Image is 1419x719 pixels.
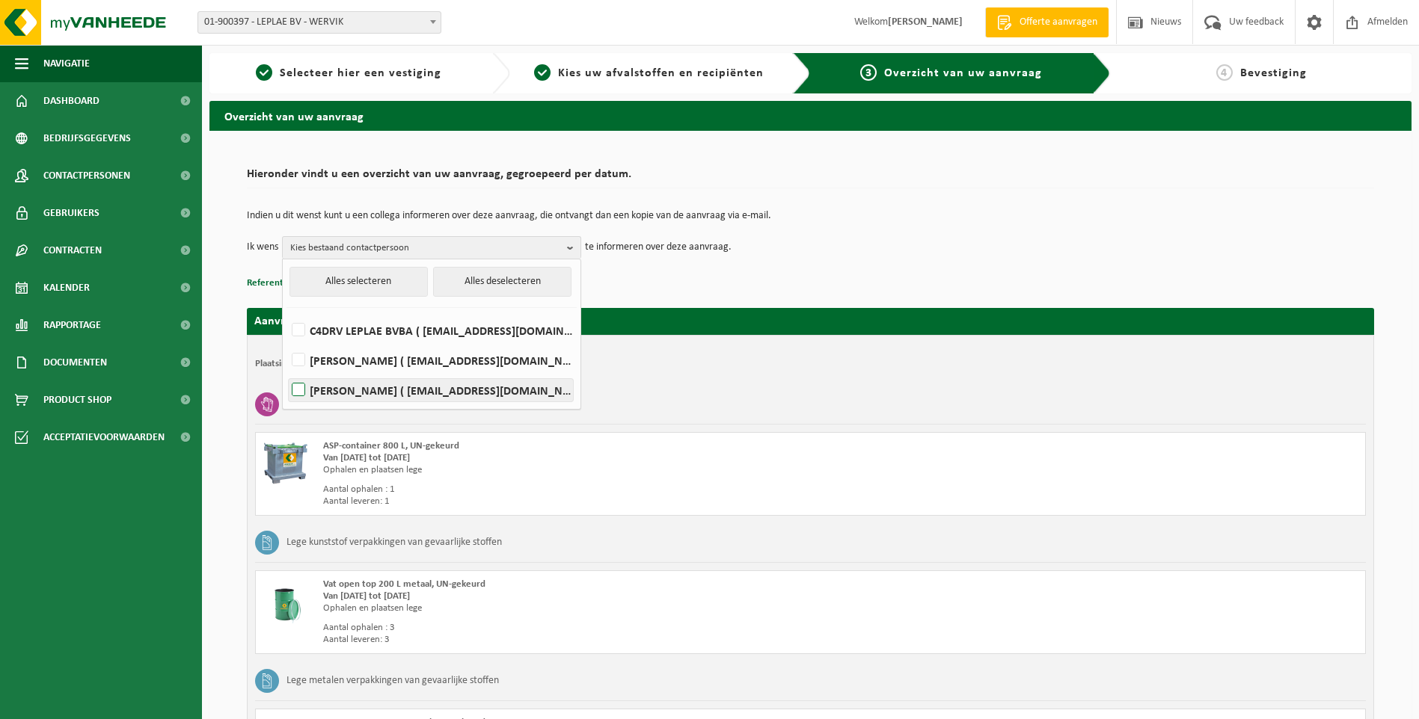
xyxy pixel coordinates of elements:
span: Overzicht van uw aanvraag [884,67,1042,79]
span: Contracten [43,232,102,269]
div: Ophalen en plaatsen lege [323,602,871,614]
span: Offerte aanvragen [1016,15,1101,30]
strong: Van [DATE] tot [DATE] [323,591,410,601]
span: Kies uw afvalstoffen en recipiënten [558,67,764,79]
span: Documenten [43,344,107,381]
label: C4DRV LEPLAE BVBA ( [EMAIL_ADDRESS][DOMAIN_NAME] ) [289,319,573,342]
strong: Aanvraag voor [DATE] [254,315,367,327]
img: PB-AP-0800-MET-02-01.png [263,440,308,485]
span: Bedrijfsgegevens [43,120,131,157]
button: Kies bestaand contactpersoon [282,236,581,259]
span: Contactpersonen [43,157,130,194]
span: Bevestiging [1240,67,1307,79]
button: Alles selecteren [289,267,428,297]
span: Kalender [43,269,90,306]
span: Dashboard [43,82,99,120]
span: 4 [1216,64,1233,81]
span: Gebruikers [43,194,99,232]
h3: Lege kunststof verpakkingen van gevaarlijke stoffen [286,531,502,555]
strong: Van [DATE] tot [DATE] [323,453,410,463]
strong: [PERSON_NAME] [888,16,963,28]
span: Rapportage [43,306,101,344]
a: 2Kies uw afvalstoffen en recipiënten [518,64,781,82]
span: Kies bestaand contactpersoon [290,237,561,259]
div: Ophalen en plaatsen lege [323,464,871,476]
span: Vat open top 200 L metaal, UN-gekeurd [323,579,485,589]
span: 2 [534,64,551,81]
span: Acceptatievoorwaarden [43,419,165,456]
img: PB-OT-0200-MET-00-02.png [263,578,308,623]
span: 01-900397 - LEPLAE BV - WERVIK [198,12,441,33]
div: Aantal ophalen : 1 [323,484,871,496]
div: Aantal ophalen : 3 [323,622,871,634]
h2: Overzicht van uw aanvraag [209,101,1412,130]
p: Indien u dit wenst kunt u een collega informeren over deze aanvraag, die ontvangt dan een kopie v... [247,211,1374,221]
div: Aantal leveren: 3 [323,634,871,646]
label: [PERSON_NAME] ( [EMAIL_ADDRESS][DOMAIN_NAME] ) [289,379,573,401]
span: 3 [860,64,877,81]
label: [PERSON_NAME] ( [EMAIL_ADDRESS][DOMAIN_NAME] ) [289,349,573,371]
div: Aantal leveren: 1 [323,496,871,507]
span: 01-900397 - LEPLAE BV - WERVIK [197,11,441,34]
span: 1 [256,64,272,81]
button: Referentie toevoegen (opt.) [247,274,362,293]
span: Navigatie [43,45,90,82]
a: 1Selecteer hier een vestiging [217,64,480,82]
span: Product Shop [43,381,111,419]
h2: Hieronder vindt u een overzicht van uw aanvraag, gegroepeerd per datum. [247,168,1374,188]
a: Offerte aanvragen [985,7,1109,37]
span: ASP-container 800 L, UN-gekeurd [323,441,459,451]
strong: Plaatsingsadres: [255,359,320,368]
button: Alles deselecteren [433,267,571,297]
p: Ik wens [247,236,278,259]
h3: Lege metalen verpakkingen van gevaarlijke stoffen [286,669,499,693]
span: Selecteer hier een vestiging [280,67,441,79]
p: te informeren over deze aanvraag. [585,236,732,259]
